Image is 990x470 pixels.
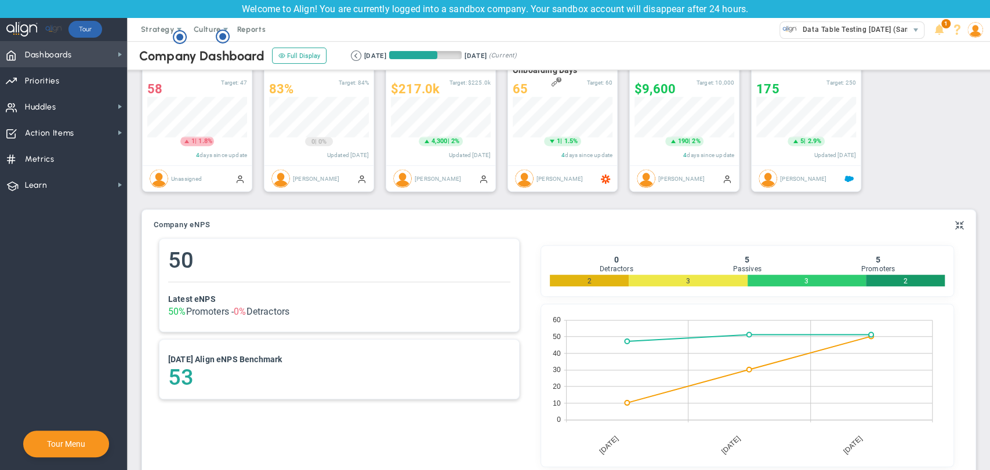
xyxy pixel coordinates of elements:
text: 60 [553,316,561,324]
span: 1 [191,137,195,146]
span: $225,000 [468,79,491,86]
li: Announcements [930,18,948,41]
span: 58 [147,82,162,96]
span: [PERSON_NAME] [415,175,461,181]
span: 2 [588,277,592,285]
span: Strategy [141,25,175,34]
span: 50% [168,306,186,317]
span: Culture [194,25,221,34]
li: Help & Frequently Asked Questions (FAQ) [948,18,966,41]
span: 2.9% [807,137,821,145]
div: Number of Responses with a Score of 9 [748,275,866,286]
div: [DATE] [465,50,487,61]
div: Detractors [550,254,683,273]
div: Number of Responses with a Score of 7 [550,275,629,286]
span: | [804,137,806,145]
text: 0 [557,416,561,424]
div: [DATE] [364,50,386,61]
span: [PERSON_NAME] [293,175,339,181]
span: Data Table Testing [DATE] (Sandbox) [797,22,929,37]
div: Number of Responses with a Score of 10 [866,275,945,286]
span: 1.5% [564,137,578,145]
span: 250 [846,79,856,86]
span: Metrics [25,147,55,172]
span: | [195,137,197,145]
span: Zapier Enabled [601,174,610,183]
h4: 5 [683,254,811,265]
span: 4 [683,152,687,158]
span: 4,300 [431,137,448,146]
img: Sudhir Dakshinamurthy [515,169,534,188]
span: Learn [25,173,47,198]
span: Target: [826,79,844,86]
span: Manually Updated [235,174,245,183]
span: Updated [DATE] [327,152,369,158]
span: Reports [231,18,272,41]
img: Unassigned [150,169,168,188]
span: 0 [311,137,315,147]
span: 1 [557,137,560,146]
span: 4 [196,152,200,158]
span: 1 [556,77,561,82]
span: 3 [686,277,690,285]
span: Target: [586,79,604,86]
span: 175 [756,82,779,96]
span: Avg Employee Onboarding Days [513,56,597,75]
span: | [688,137,690,145]
span: 5 [800,137,804,146]
span: | [315,138,317,145]
span: select [907,22,924,38]
span: 1.8% [198,137,212,145]
img: 205826.Person.photo [967,22,983,38]
span: Company eNPS [154,221,210,229]
span: days since update [565,152,612,158]
img: Jane Wilson [759,169,777,188]
span: Manually Updated [723,174,732,183]
span: 65 [513,82,528,96]
a: Company eNPS [154,221,210,230]
text: 10 [553,399,561,407]
span: (Current) [489,50,517,61]
span: 83% [269,82,293,96]
button: Tour Menu [43,439,89,449]
span: days since update [687,152,734,158]
span: 84% [358,79,369,86]
span: days since update [200,152,247,158]
span: 3 [804,277,808,285]
img: Tom Johnson [393,169,412,188]
span: 10,000 [715,79,734,86]
h4: 0 [550,254,683,265]
span: [PERSON_NAME] [536,175,583,181]
span: Target: [221,79,238,86]
span: Original Target that is linked 1 time [552,81,557,86]
span: | [448,137,449,145]
span: 0% [318,138,327,145]
span: [PERSON_NAME] [780,175,826,181]
h4: [DATE] Align eNPS Benchmark [168,354,510,365]
span: Target: [339,79,356,86]
text: 30 [553,366,561,374]
text: 50 [553,333,561,341]
span: $217,000 [391,82,440,96]
button: Go to previous period [351,50,361,61]
span: Action Items [25,121,74,145]
span: 4 [561,152,565,158]
span: Target: [449,79,467,86]
span: Updated [DATE] [449,152,491,158]
span: | [560,137,562,145]
span: 60 [605,79,612,86]
button: Full Display [272,48,327,64]
div: Number of Responses with a Score of 8 [629,275,747,286]
span: Dashboards [25,43,72,67]
h4: 5 [811,254,945,265]
span: [PERSON_NAME] [658,175,705,181]
div: Period Progress: 66% Day 60 of 90 with 30 remaining. [389,51,462,59]
span: Target: [697,79,714,86]
span: 2% [451,137,459,145]
div: Passives [683,254,811,273]
img: Mark Collins [271,169,290,188]
span: 1 [941,19,951,28]
span: Huddles [25,95,56,119]
span: 47 [240,79,247,86]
